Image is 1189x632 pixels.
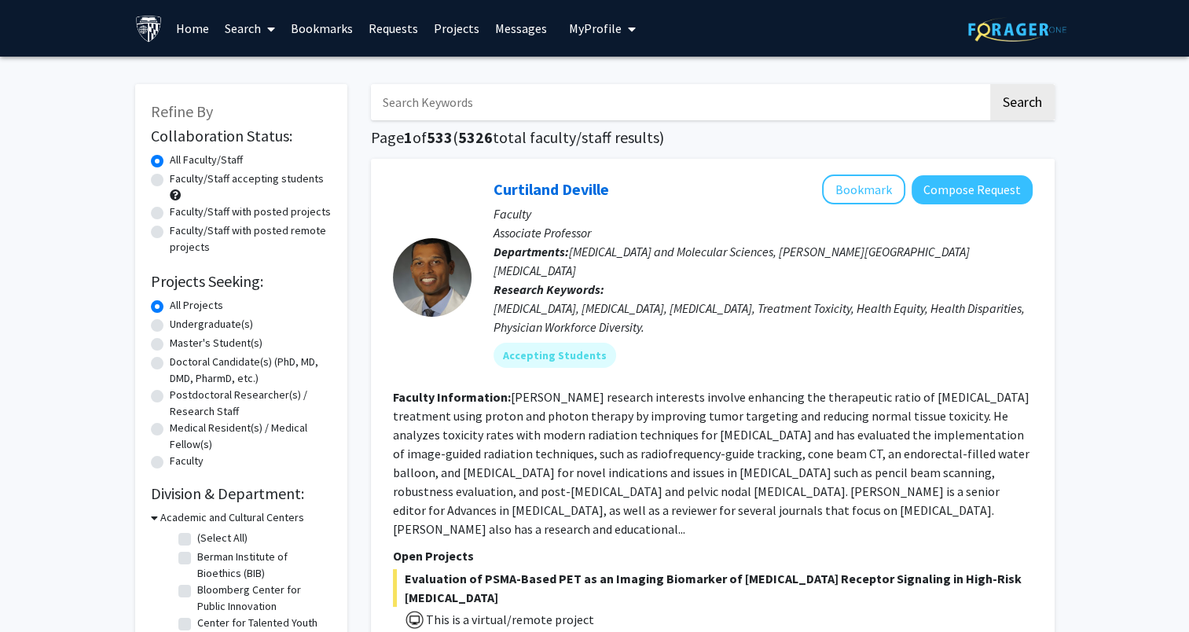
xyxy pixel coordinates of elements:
a: Projects [426,1,487,56]
label: Master's Student(s) [170,335,262,351]
a: Home [168,1,217,56]
iframe: Chat [12,561,67,620]
fg-read-more: [PERSON_NAME] research interests involve enhancing the therapeutic ratio of [MEDICAL_DATA] treatm... [393,389,1029,537]
label: Undergraduate(s) [170,316,253,333]
label: (Select All) [197,530,248,546]
img: Johns Hopkins University Logo [135,15,163,42]
label: Medical Resident(s) / Medical Fellow(s) [170,420,332,453]
a: Bookmarks [283,1,361,56]
label: Faculty/Staff with posted projects [170,204,331,220]
input: Search Keywords [371,84,988,120]
label: Faculty [170,453,204,469]
h2: Division & Department: [151,484,332,503]
span: This is a virtual/remote project [424,612,594,627]
mat-chip: Accepting Students [494,343,616,368]
button: Compose Request to Curtiland Deville [912,175,1033,204]
span: [MEDICAL_DATA] and Molecular Sciences, [PERSON_NAME][GEOGRAPHIC_DATA][MEDICAL_DATA] [494,244,970,278]
b: Research Keywords: [494,281,604,297]
p: Faculty [494,204,1033,223]
label: Faculty/Staff accepting students [170,171,324,187]
span: Evaluation of PSMA-Based PET as an Imaging Biomarker of [MEDICAL_DATA] Receptor Signaling in High... [393,569,1033,607]
h2: Collaboration Status: [151,127,332,145]
button: Search [990,84,1055,120]
button: Add Curtiland Deville to Bookmarks [822,175,905,204]
h1: Page of ( total faculty/staff results) [371,128,1055,147]
div: [MEDICAL_DATA], [MEDICAL_DATA], [MEDICAL_DATA], Treatment Toxicity, Health Equity, Health Dispari... [494,299,1033,336]
b: Faculty Information: [393,389,511,405]
label: All Projects [170,297,223,314]
label: Bloomberg Center for Public Innovation [197,582,328,615]
label: Berman Institute of Bioethics (BIB) [197,549,328,582]
label: Faculty/Staff with posted remote projects [170,222,332,255]
label: Postdoctoral Researcher(s) / Research Staff [170,387,332,420]
span: Refine By [151,101,213,121]
a: Curtiland Deville [494,179,609,199]
a: Requests [361,1,426,56]
a: Search [217,1,283,56]
img: ForagerOne Logo [968,17,1066,42]
b: Departments: [494,244,569,259]
p: Open Projects [393,546,1033,565]
h3: Academic and Cultural Centers [160,509,304,526]
span: 5326 [458,127,493,147]
label: All Faculty/Staff [170,152,243,168]
label: Doctoral Candidate(s) (PhD, MD, DMD, PharmD, etc.) [170,354,332,387]
span: 533 [427,127,453,147]
h2: Projects Seeking: [151,272,332,291]
span: 1 [404,127,413,147]
p: Associate Professor [494,223,1033,242]
a: Messages [487,1,555,56]
span: My Profile [569,20,622,36]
